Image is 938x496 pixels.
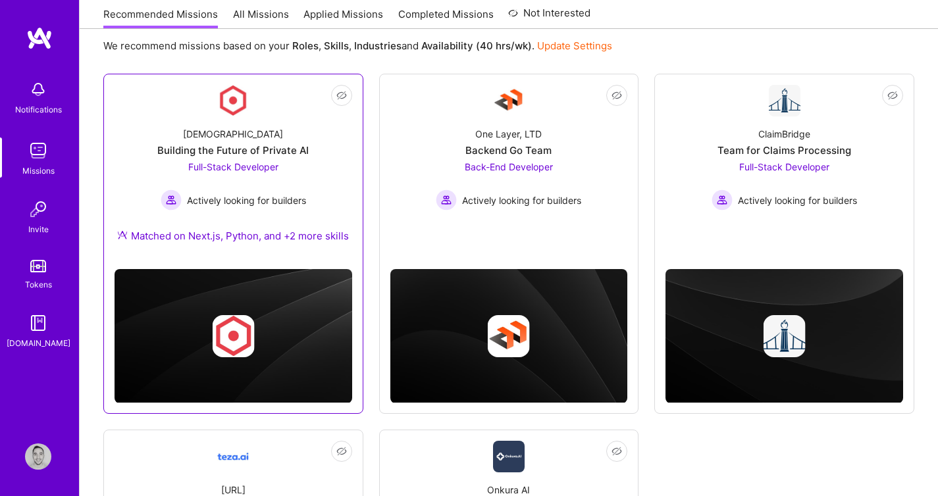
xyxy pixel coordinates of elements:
a: Completed Missions [398,7,494,29]
span: Actively looking for builders [738,193,857,207]
a: Update Settings [537,39,612,52]
a: Company LogoOne Layer, LTDBackend Go TeamBack-End Developer Actively looking for buildersActively... [390,85,628,238]
a: All Missions [233,7,289,29]
img: Company logo [212,315,254,357]
img: guide book [25,310,51,336]
img: tokens [30,260,46,272]
img: Company Logo [217,85,249,116]
b: Availability (40 hrs/wk) [421,39,532,52]
div: [DOMAIN_NAME] [7,336,70,350]
img: Actively looking for builders [712,189,733,211]
img: Company Logo [769,85,800,116]
span: Full-Stack Developer [739,161,829,172]
span: Actively looking for builders [187,193,306,207]
img: Actively looking for builders [161,189,182,211]
a: User Avatar [22,443,55,470]
img: Actively looking for builders [436,189,457,211]
i: icon EyeClosed [336,90,347,101]
img: teamwork [25,137,51,164]
div: ClaimBridge [758,127,810,141]
div: Notifications [15,103,62,116]
img: Ateam Purple Icon [117,230,128,240]
span: Actively looking for builders [462,193,581,207]
b: Roles [292,39,319,52]
div: [DEMOGRAPHIC_DATA] [183,127,283,141]
a: Recommended Missions [103,7,218,29]
div: Backend Go Team [465,143,552,157]
a: Company Logo[DEMOGRAPHIC_DATA]Building the Future of Private AIFull-Stack Developer Actively look... [115,85,352,259]
i: icon EyeClosed [612,90,622,101]
a: Applied Missions [303,7,383,29]
img: User Avatar [25,443,51,470]
b: Industries [354,39,402,52]
div: Missions [22,164,55,178]
img: cover [390,269,628,403]
div: Matched on Next.js, Python, and +2 more skills [117,229,349,243]
div: Invite [28,222,49,236]
img: Invite [25,196,51,222]
i: icon EyeClosed [336,446,347,457]
a: Company LogoClaimBridgeTeam for Claims ProcessingFull-Stack Developer Actively looking for builde... [665,85,903,238]
img: Company Logo [493,441,525,472]
img: cover [665,269,903,403]
div: Team for Claims Processing [717,143,851,157]
img: bell [25,76,51,103]
span: Full-Stack Developer [188,161,278,172]
div: Building the Future of Private AI [157,143,309,157]
i: icon EyeClosed [887,90,898,101]
img: cover [115,269,352,403]
span: Back-End Developer [465,161,553,172]
b: Skills [324,39,349,52]
div: Tokens [25,278,52,291]
img: Company logo [488,315,530,357]
p: We recommend missions based on your , , and . [103,39,612,53]
a: Not Interested [508,5,590,29]
div: One Layer, LTD [475,127,542,141]
i: icon EyeClosed [612,446,622,457]
img: logo [26,26,53,50]
img: Company Logo [493,85,525,116]
img: Company Logo [217,441,249,472]
img: Company logo [764,315,806,357]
